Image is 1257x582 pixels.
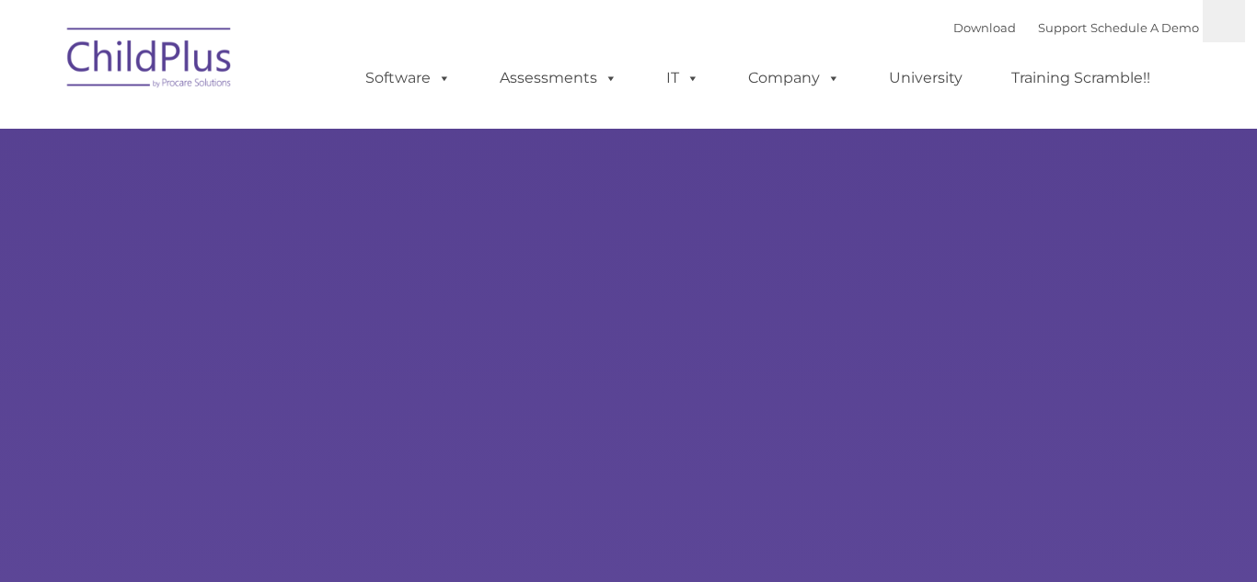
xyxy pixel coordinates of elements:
[481,60,636,97] a: Assessments
[993,60,1169,97] a: Training Scramble!!
[730,60,859,97] a: Company
[871,60,981,97] a: University
[648,60,718,97] a: IT
[1090,20,1199,35] a: Schedule A Demo
[1038,20,1087,35] a: Support
[347,60,469,97] a: Software
[953,20,1016,35] a: Download
[953,20,1199,35] font: |
[58,15,242,107] img: ChildPlus by Procare Solutions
